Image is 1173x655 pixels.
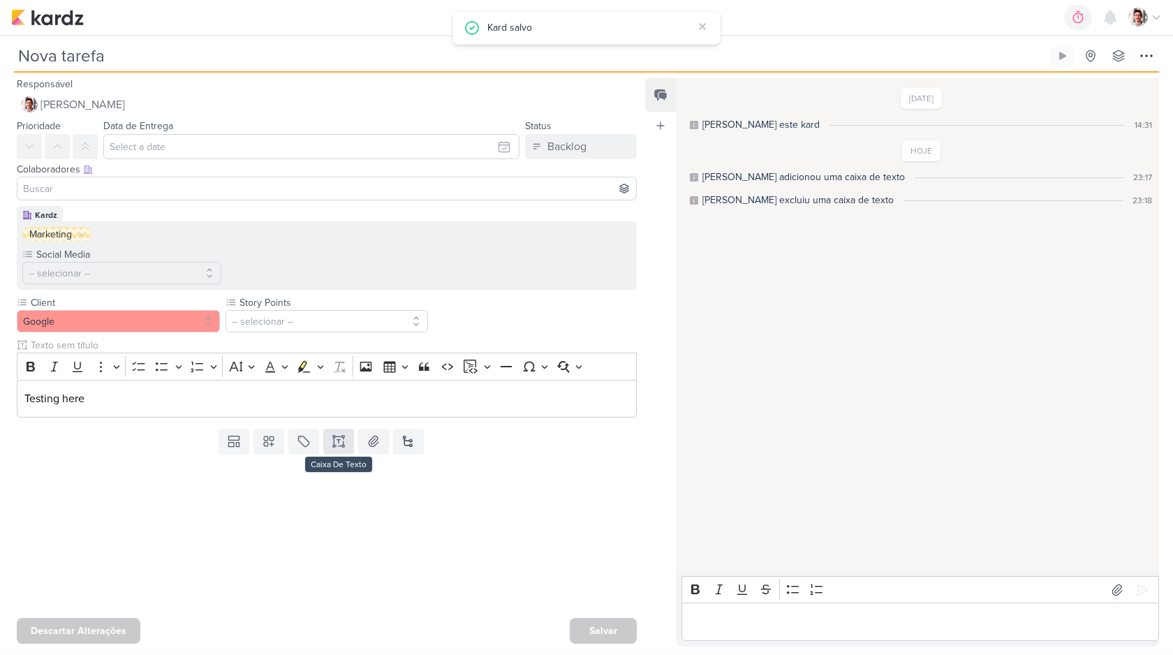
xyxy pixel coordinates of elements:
label: Data de Entrega [103,120,173,132]
label: Story Points [238,295,429,310]
label: Prioridade [17,120,61,132]
img: Lucas Pessoa [21,96,38,113]
img: kardz.app [11,9,84,26]
div: Este log é visível à todos no kard [690,173,698,182]
label: Social Media [35,247,221,262]
label: Status [525,120,552,132]
div: Editor toolbar [681,576,1159,603]
div: Lucas criou este kard [702,117,820,132]
div: Kardz [35,209,57,221]
div: Este log é visível à todos no kard [690,121,698,129]
input: Select a date [103,134,519,159]
button: -- selecionar -- [226,310,429,332]
div: 14:31 [1135,119,1152,131]
div: Editor editing area: main [17,380,637,418]
div: 23:17 [1133,171,1152,184]
span: [PERSON_NAME] [40,96,125,113]
div: Este log é visível à todos no kard [690,196,698,205]
div: Editor editing area: main [681,603,1159,641]
button: Google [17,310,220,332]
div: Lucas excluiu uma caixa de texto [702,193,894,207]
button: Backlog [525,134,637,159]
input: Buscar [20,180,633,197]
div: Editor toolbar [17,353,637,380]
div: Lucas adicionou uma caixa de texto [702,170,905,184]
div: Kard salvo [487,20,693,35]
input: Kard Sem Título [14,43,1047,68]
label: Responsável [17,78,73,90]
button: [PERSON_NAME] [17,92,637,117]
div: Ligar relógio [1057,50,1068,61]
label: Client [29,295,220,310]
div: Marketing [29,227,72,242]
div: Backlog [547,138,586,155]
button: -- selecionar -- [22,262,221,284]
div: 23:18 [1133,194,1152,207]
div: Colaboradores [17,162,637,177]
p: Testing here [24,390,630,407]
img: Lucas Pessoa [1128,8,1148,27]
input: Texto sem título [28,338,637,353]
div: Caixa De Texto [305,457,372,472]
